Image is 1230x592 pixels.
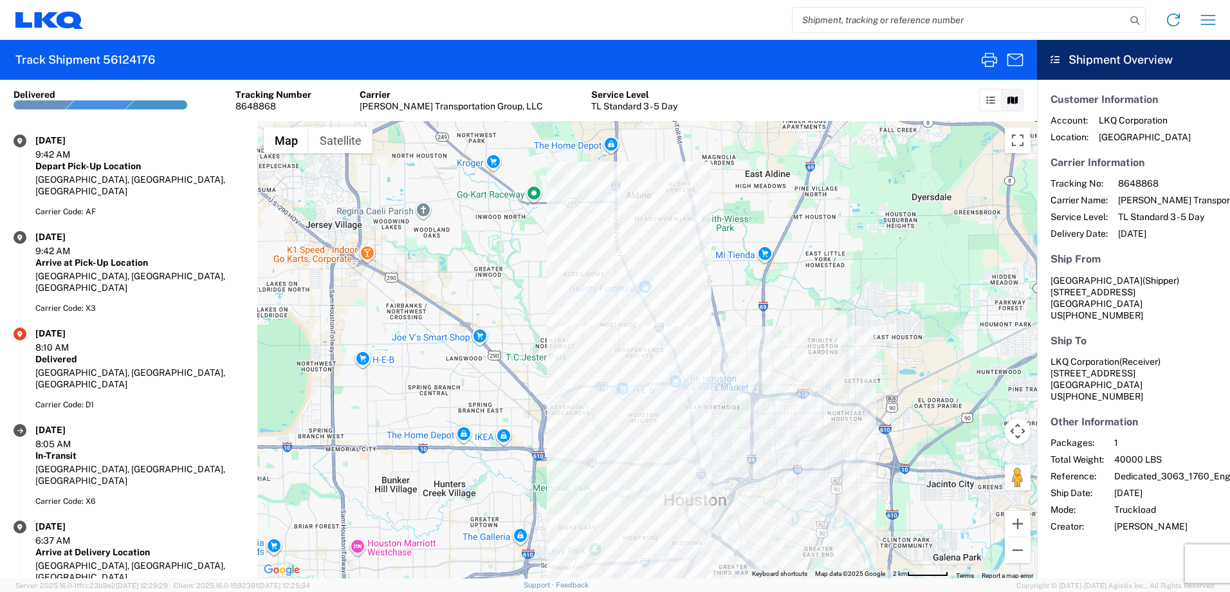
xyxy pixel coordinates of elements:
span: (Receiver) [1119,356,1161,367]
span: Client: 2025.16.0-1592391 [174,582,310,589]
h5: Other Information [1051,416,1216,428]
span: 2 km [893,570,907,577]
button: Show street map [264,127,309,153]
div: Depart Pick-Up Location [35,160,244,172]
span: [GEOGRAPHIC_DATA] [1099,131,1191,143]
div: [DATE] [35,424,100,436]
address: [GEOGRAPHIC_DATA] US [1051,356,1216,402]
span: Copyright © [DATE]-[DATE] Agistix Inc., All Rights Reserved [1016,580,1215,591]
h5: Ship From [1051,253,1216,265]
button: Map Scale: 2 km per 60 pixels [889,569,952,578]
h5: Customer Information [1051,93,1216,106]
div: 8648868 [235,100,311,112]
div: Arrive at Delivery Location [35,546,244,558]
div: Tracking Number [235,89,311,100]
div: 9:42 AM [35,149,100,160]
button: Drag Pegman onto the map to open Street View [1005,465,1031,490]
div: [DATE] [35,328,100,339]
span: LKQ Corporation [STREET_ADDRESS] [1051,356,1161,378]
div: Carrier Code: D1 [35,399,244,411]
button: Toggle fullscreen view [1005,127,1031,153]
span: [PHONE_NUMBER] [1063,391,1143,402]
h5: Carrier Information [1051,156,1216,169]
header: Shipment Overview [1037,40,1230,80]
button: Show satellite imagery [309,127,372,153]
a: Report a map error [982,572,1033,579]
span: [DATE] 12:29:29 [116,582,168,589]
div: [GEOGRAPHIC_DATA], [GEOGRAPHIC_DATA], [GEOGRAPHIC_DATA] [35,560,244,583]
a: Open this area in Google Maps (opens a new window) [261,562,303,578]
span: Location: [1051,131,1088,143]
div: 6:37 AM [35,535,100,546]
div: 8:10 AM [35,342,100,353]
span: Mode: [1051,504,1104,515]
div: Carrier [360,89,543,100]
div: In-Transit [35,450,244,461]
div: 9:42 AM [35,245,100,257]
div: 8:05 AM [35,438,100,450]
span: Tracking No: [1051,178,1108,189]
div: Carrier Code: X3 [35,302,244,314]
button: Map camera controls [1005,418,1031,444]
span: Server: 2025.16.0-1ffcc23b9e2 [15,582,168,589]
div: [GEOGRAPHIC_DATA], [GEOGRAPHIC_DATA], [GEOGRAPHIC_DATA] [35,174,244,197]
div: Delivered [14,89,55,100]
span: LKQ Corporation [1099,115,1191,126]
div: Arrive at Pick-Up Location [35,257,244,268]
div: [DATE] [35,134,100,146]
button: Zoom in [1005,511,1031,537]
h2: Track Shipment 56124176 [15,52,155,68]
span: Service Level: [1051,211,1108,223]
button: Zoom out [1005,537,1031,563]
span: Packages: [1051,437,1104,449]
div: [DATE] [35,231,100,243]
span: Creator: [1051,521,1104,532]
div: Service Level [591,89,677,100]
span: Ship Date: [1051,487,1104,499]
div: Carrier Code: X6 [35,495,244,507]
span: Delivery Date: [1051,228,1108,239]
div: TL Standard 3 - 5 Day [591,100,677,112]
address: [GEOGRAPHIC_DATA] US [1051,275,1216,321]
span: [DATE] 12:25:34 [258,582,310,589]
button: Keyboard shortcuts [752,569,807,578]
h5: Ship To [1051,335,1216,347]
span: Total Weight: [1051,454,1104,465]
div: Carrier Code: AF [35,206,244,217]
input: Shipment, tracking or reference number [793,8,1126,32]
div: [PERSON_NAME] Transportation Group, LLC [360,100,543,112]
a: Terms [956,572,974,579]
div: [GEOGRAPHIC_DATA], [GEOGRAPHIC_DATA], [GEOGRAPHIC_DATA] [35,367,244,390]
div: Delivered [35,353,244,365]
div: [DATE] [35,521,100,532]
div: [GEOGRAPHIC_DATA], [GEOGRAPHIC_DATA], [GEOGRAPHIC_DATA] [35,270,244,293]
span: [PHONE_NUMBER] [1063,310,1143,320]
span: [STREET_ADDRESS] [1051,287,1135,297]
span: Account: [1051,115,1088,126]
span: Carrier Name: [1051,194,1108,206]
span: [GEOGRAPHIC_DATA] [1051,275,1143,286]
span: Map data ©2025 Google [815,570,885,577]
a: Support [524,581,556,589]
span: Reference: [1051,470,1104,482]
img: Google [261,562,303,578]
div: [GEOGRAPHIC_DATA], [GEOGRAPHIC_DATA], [GEOGRAPHIC_DATA] [35,463,244,486]
a: Feedback [556,581,589,589]
span: (Shipper) [1143,275,1179,286]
